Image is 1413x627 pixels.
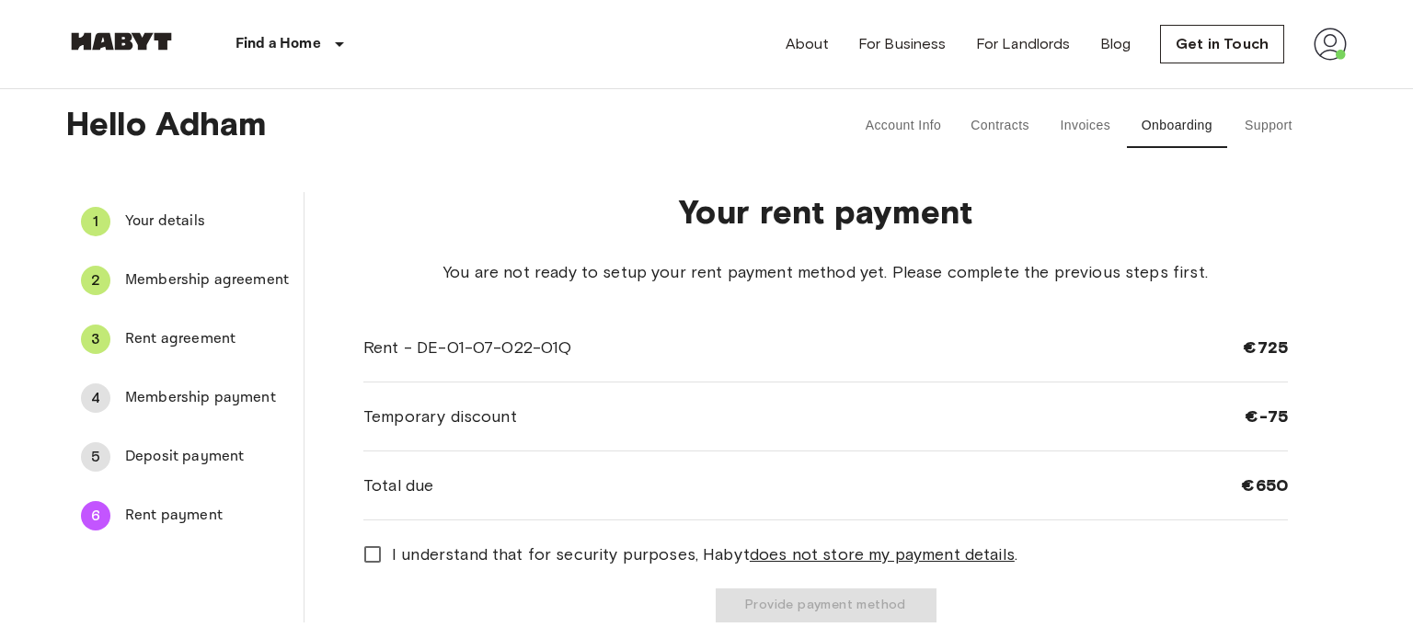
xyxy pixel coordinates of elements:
a: Get in Touch [1160,25,1284,63]
a: About [786,33,829,55]
div: 2 [81,266,110,295]
span: You are not ready to setup your rent payment method yet. Please complete the previous steps first. [363,260,1288,284]
span: €650 [1241,474,1288,496]
div: 2Membership agreement [66,258,304,302]
img: Habyt [66,32,177,51]
div: 6 [81,501,110,530]
button: Invoices [1044,104,1127,148]
span: €725 [1243,336,1288,359]
span: Rent agreement [125,328,289,350]
div: 1 [81,207,110,236]
span: Temporary discount [363,405,517,428]
p: Your rent payment [363,192,1288,231]
span: Deposit payment [125,446,289,468]
div: 3 [81,325,110,354]
div: 1Your details [66,199,304,244]
button: Support [1227,104,1310,148]
span: I understand that for security purposes, Habyt . [392,542,1017,566]
img: avatar [1314,28,1347,61]
span: €-75 [1245,405,1288,427]
p: Find a Home [235,33,321,55]
div: 6Rent payment [66,494,304,538]
u: does not store my payment details [750,544,1015,564]
span: Membership payment [125,387,289,409]
div: 3Rent agreement [66,317,304,361]
a: For Landlords [976,33,1071,55]
span: Rent payment [125,505,289,527]
a: For Business [858,33,947,55]
div: 5 [81,442,110,472]
button: Onboarding [1127,104,1227,148]
span: Your details [125,211,289,233]
div: 4Membership payment [66,376,304,420]
div: 5Deposit payment [66,435,304,479]
button: Account Info [851,104,957,148]
span: Rent - DE-01-07-022-01Q [363,336,571,359]
div: 4 [81,383,110,413]
span: Hello Adham [66,104,799,148]
a: Blog [1100,33,1132,55]
span: Total due [363,473,433,497]
button: Contracts [956,104,1044,148]
span: Membership agreement [125,269,289,291]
